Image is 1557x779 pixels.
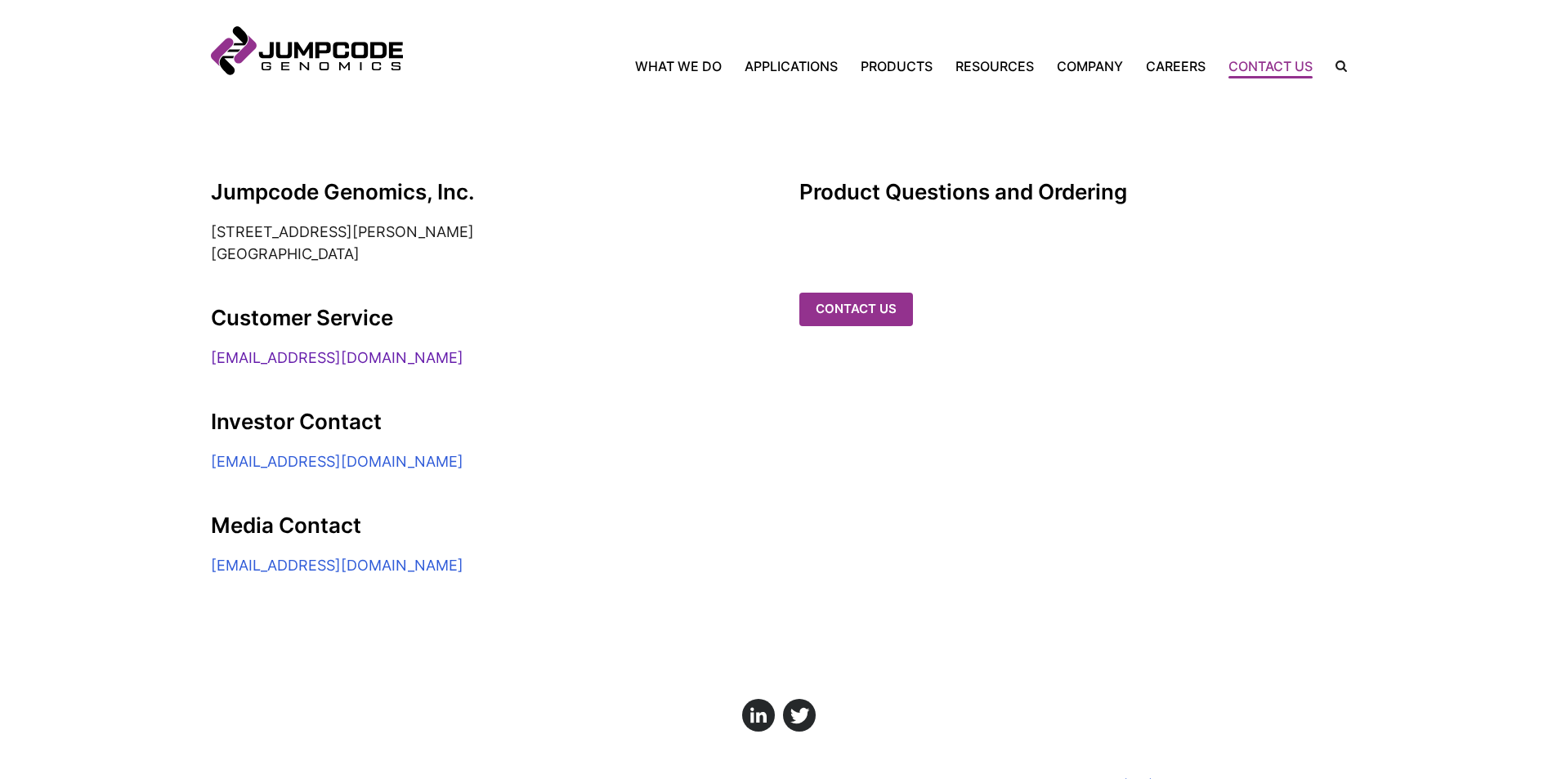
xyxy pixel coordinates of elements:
a: Applications [733,56,849,76]
a: [EMAIL_ADDRESS][DOMAIN_NAME] [211,557,463,574]
a: What We Do [635,56,733,76]
h3: Product Questions and Ordering [799,180,1347,204]
a: [EMAIL_ADDRESS][DOMAIN_NAME] [211,453,463,470]
h2: Customer Service [211,306,758,330]
a: Careers [1134,56,1217,76]
a: Company [1045,56,1134,76]
h2: Investor Contact [211,410,758,434]
h2: Media Contact [211,513,758,538]
a: Click here to view us on LinkedIn [742,699,775,732]
a: Contact Us [1217,56,1324,76]
nav: Primary Navigation [403,56,1324,76]
a: Contact us [799,293,913,326]
a: Products [849,56,944,76]
h2: Jumpcode Genomics, Inc. [211,180,758,204]
a: [EMAIL_ADDRESS][DOMAIN_NAME] [211,349,463,366]
a: Click here to view us on Twitter [783,699,816,732]
address: [STREET_ADDRESS][PERSON_NAME] [GEOGRAPHIC_DATA] [211,221,758,265]
label: Search the site. [1324,60,1347,72]
a: Resources [944,56,1045,76]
